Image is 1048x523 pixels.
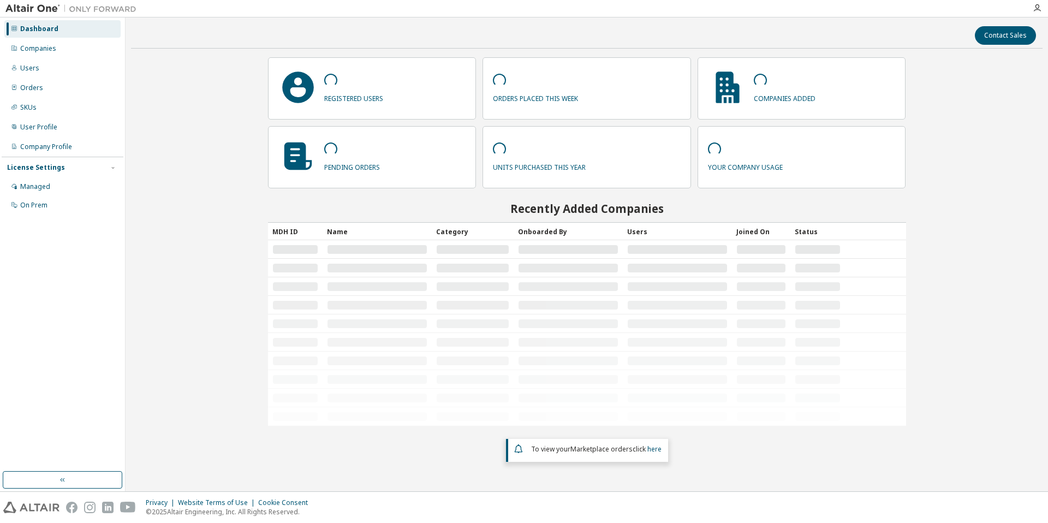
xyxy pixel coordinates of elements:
[146,498,178,507] div: Privacy
[20,44,56,53] div: Companies
[5,3,142,14] img: Altair One
[3,502,59,513] img: altair_logo.svg
[436,223,509,240] div: Category
[708,159,783,172] p: your company usage
[120,502,136,513] img: youtube.svg
[531,444,662,454] span: To view your click
[754,91,815,103] p: companies added
[736,223,786,240] div: Joined On
[795,223,841,240] div: Status
[975,26,1036,45] button: Contact Sales
[647,444,662,454] a: here
[20,103,37,112] div: SKUs
[570,444,633,454] em: Marketplace orders
[324,159,380,172] p: pending orders
[493,159,586,172] p: units purchased this year
[627,223,728,240] div: Users
[324,91,383,103] p: registered users
[20,25,58,33] div: Dashboard
[20,201,47,210] div: On Prem
[178,498,258,507] div: Website Terms of Use
[20,182,50,191] div: Managed
[518,223,618,240] div: Onboarded By
[84,502,96,513] img: instagram.svg
[327,223,427,240] div: Name
[7,163,65,172] div: License Settings
[493,91,578,103] p: orders placed this week
[66,502,78,513] img: facebook.svg
[146,507,314,516] p: © 2025 Altair Engineering, Inc. All Rights Reserved.
[20,123,57,132] div: User Profile
[272,223,318,240] div: MDH ID
[20,142,72,151] div: Company Profile
[268,201,906,216] h2: Recently Added Companies
[102,502,114,513] img: linkedin.svg
[20,64,39,73] div: Users
[258,498,314,507] div: Cookie Consent
[20,84,43,92] div: Orders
